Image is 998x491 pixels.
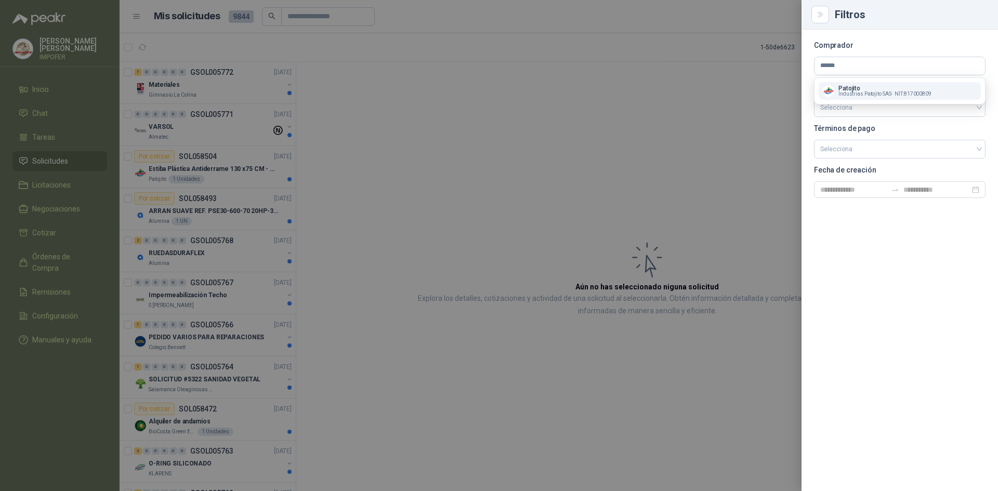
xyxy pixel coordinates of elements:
[814,8,826,21] button: Close
[835,9,986,20] div: Filtros
[819,82,981,100] button: Company LogoPatojitoIndustrias Patojito SAS-NIT:817000809
[838,91,892,97] span: Industrias Patojito SAS -
[895,91,931,97] span: NIT : 817000809
[823,85,834,97] img: Company Logo
[891,185,899,194] span: to
[814,167,986,173] p: Fecha de creación
[814,42,986,48] p: Comprador
[814,125,986,131] p: Términos de pago
[838,85,931,91] p: Patojito
[891,185,899,194] span: swap-right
